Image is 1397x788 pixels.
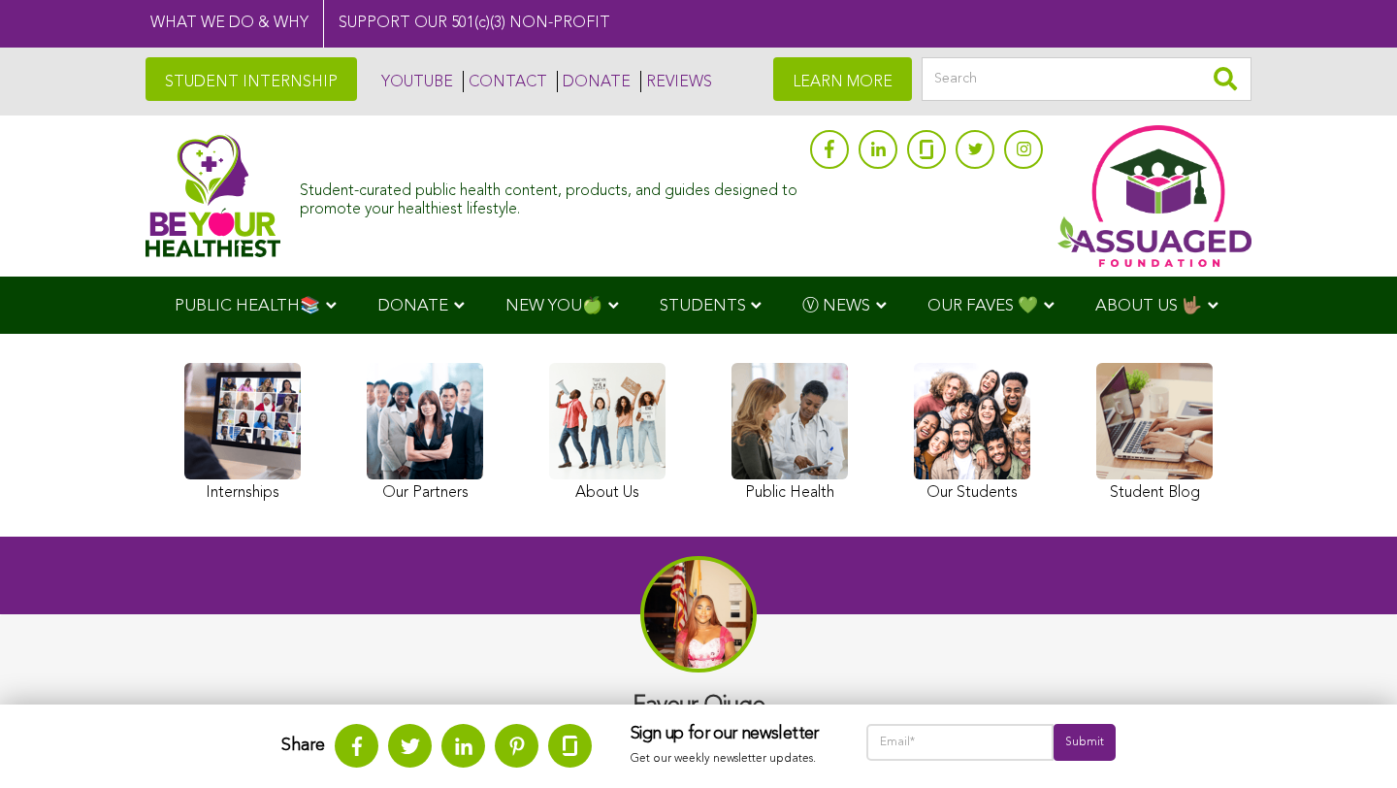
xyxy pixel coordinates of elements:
img: glassdoor.svg [563,736,577,756]
p: Get our weekly newsletter updates. [631,749,828,771]
a: LEARN MORE [773,57,912,101]
img: Assuaged App [1057,125,1251,267]
span: Ⓥ NEWS [802,298,870,314]
img: Assuaged [146,134,280,257]
span: OUR FAVES 💚 [927,298,1038,314]
a: YOUTUBE [376,71,453,92]
img: glassdoor [920,140,933,159]
input: Submit [1054,724,1116,761]
a: DONATE [557,71,631,92]
a: STUDENT INTERNSHIP [146,57,357,101]
strong: Share [281,737,325,754]
h3: Favour Ojugo [155,692,1242,722]
iframe: Chat Widget [1300,695,1397,788]
div: Navigation Menu [146,277,1251,334]
a: REVIEWS [640,71,712,92]
span: NEW YOU🍏 [505,298,602,314]
div: Student-curated public health content, products, and guides designed to promote your healthiest l... [300,173,800,219]
h3: Sign up for our newsletter [631,724,828,745]
a: CONTACT [463,71,547,92]
input: Email* [866,724,1054,761]
span: DONATE [377,298,448,314]
span: STUDENTS [660,298,746,314]
span: PUBLIC HEALTH📚 [175,298,320,314]
input: Search [922,57,1251,101]
span: ABOUT US 🤟🏽 [1095,298,1202,314]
